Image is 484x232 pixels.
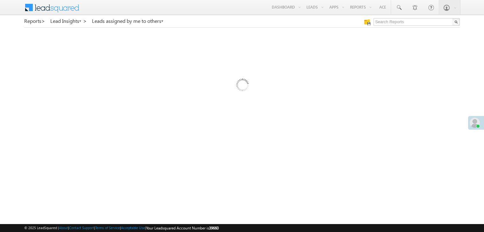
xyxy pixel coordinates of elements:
span: > [83,17,87,24]
a: Acceptable Use [121,226,145,230]
input: Search Reports [374,18,460,26]
span: > [41,17,45,24]
a: Terms of Service [95,226,120,230]
img: Loading... [209,53,275,119]
span: 39660 [209,226,219,230]
a: Lead Insights > [50,18,87,24]
span: © 2025 LeadSquared | | | | | [24,225,219,231]
a: About [59,226,68,230]
img: Manage all your saved reports! [364,19,370,25]
span: Your Leadsquared Account Number is [146,226,219,230]
a: Contact Support [69,226,94,230]
a: Leads assigned by me to others [92,18,164,24]
a: Reports> [24,18,45,24]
